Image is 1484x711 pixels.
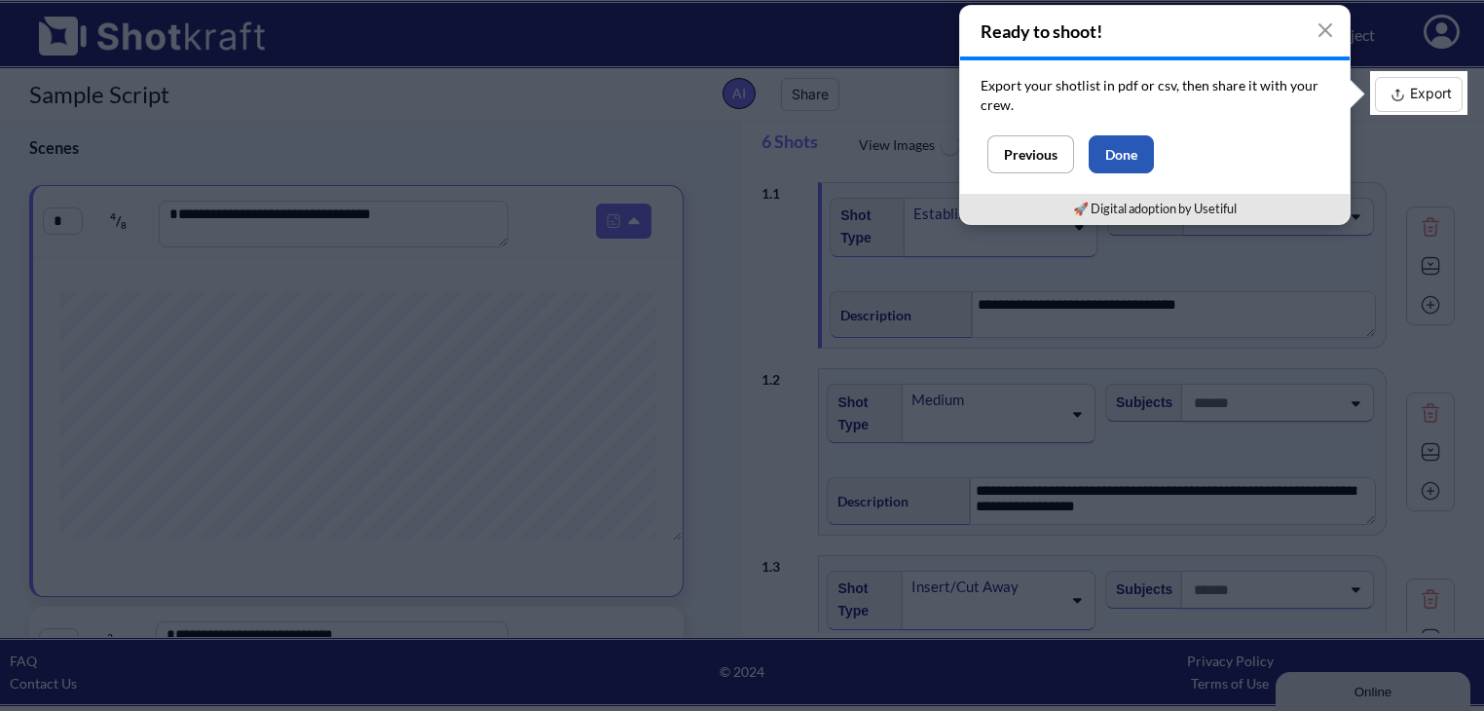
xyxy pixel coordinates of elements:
button: Done [1089,135,1154,173]
button: Export [1375,77,1463,112]
button: Previous [987,135,1074,173]
a: 🚀 Digital adoption by Usetiful [1073,201,1237,216]
p: Export your shotlist in pdf or csv, then share it with your crew. [981,76,1329,115]
img: Export Icon [1386,83,1410,107]
div: Online [15,17,180,31]
h4: Ready to shoot! [960,6,1350,56]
